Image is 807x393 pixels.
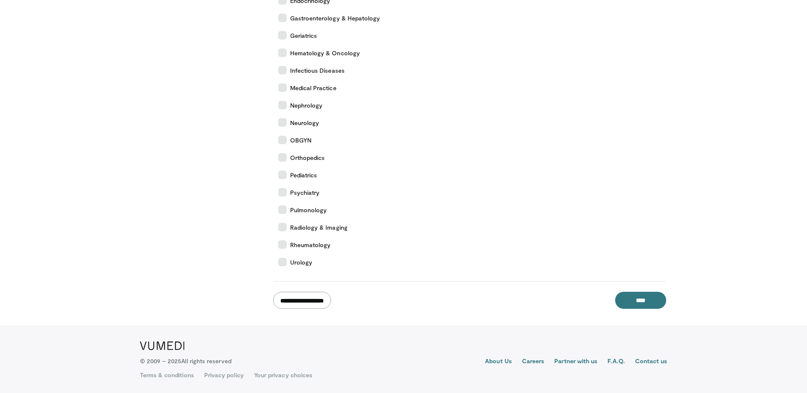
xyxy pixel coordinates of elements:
[290,14,380,23] span: Gastroenterology & Hepatology
[290,223,348,232] span: Radiology & Imaging
[140,357,231,365] p: © 2009 – 2025
[290,188,320,197] span: Psychiatry
[290,136,311,145] span: OBGYN
[607,357,624,367] a: F.A.Q.
[290,83,336,92] span: Medical Practice
[485,357,512,367] a: About Us
[290,101,323,110] span: Nephrology
[554,357,597,367] a: Partner with us
[140,342,185,350] img: VuMedi Logo
[254,371,312,379] a: Your privacy choices
[290,205,327,214] span: Pulmonology
[290,118,319,127] span: Neurology
[290,66,345,75] span: Infectious Diseases
[290,240,331,249] span: Rheumatology
[204,371,244,379] a: Privacy policy
[290,48,360,57] span: Hematology & Oncology
[635,357,667,367] a: Contact us
[290,31,317,40] span: Geriatrics
[522,357,545,367] a: Careers
[290,153,325,162] span: Orthopedics
[290,171,317,179] span: Pediatrics
[290,258,313,267] span: Urology
[181,357,231,365] span: All rights reserved
[140,371,194,379] a: Terms & conditions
